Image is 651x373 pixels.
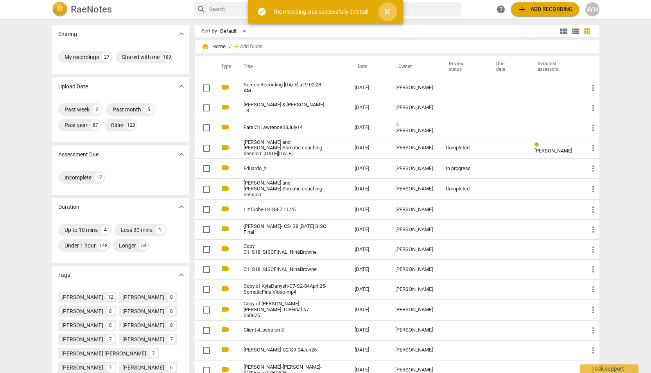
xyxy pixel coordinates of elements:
[517,5,527,14] span: add
[494,2,508,16] a: Help
[167,363,176,372] div: 6
[571,27,580,36] span: view_list
[58,82,88,91] p: Upload Date
[446,186,481,192] div: Completed
[446,166,481,172] div: In progress
[581,25,593,37] button: Table view
[61,321,103,329] div: [PERSON_NAME]
[588,265,598,274] span: more_vert
[229,44,231,50] span: /
[244,301,326,319] a: Copy of [PERSON_NAME]-[PERSON_NAME]- ICFFinal-s7-060625
[176,81,187,92] button: Show more
[244,102,326,114] a: [PERSON_NAME] & [PERSON_NAME] - 3
[61,307,103,315] div: [PERSON_NAME]
[122,335,164,343] div: [PERSON_NAME]
[244,125,326,131] a: FaraiC1LawrenceS3July14
[244,166,326,172] a: Eduardo_2
[221,143,230,152] span: videocam
[244,283,326,295] a: Copy of KylaDanysh-C7-S2-04April25-SomaticFinalVideo-mp4
[177,270,186,280] span: expand_more
[167,293,176,301] div: 8
[588,346,598,355] span: more_vert
[61,293,103,301] div: [PERSON_NAME]
[588,285,598,294] span: more_vert
[588,245,598,254] span: more_vert
[221,204,230,213] span: videocam
[585,2,599,16] button: WH
[156,225,165,235] div: 1
[106,335,115,344] div: 7
[221,305,230,314] span: videocam
[221,102,230,112] span: videocam
[106,363,115,372] div: 7
[65,242,96,249] div: Under 1 hour
[348,200,389,220] td: [DATE]
[177,202,186,212] span: expand_more
[201,43,226,50] span: Home
[244,224,326,235] a: [PERSON_NAME]- C2- S8 [DATE] SISC Final
[395,186,433,192] div: [PERSON_NAME]
[122,321,164,329] div: [PERSON_NAME]
[348,159,389,179] td: [DATE]
[122,293,164,301] div: [PERSON_NAME]
[102,52,111,62] div: 27
[106,307,115,316] div: 8
[106,293,115,301] div: 12
[244,82,326,94] a: Screen Recording [DATE] at 9 00 28 AM
[93,105,102,114] div: 2
[588,225,598,234] span: more_vert
[52,2,68,17] img: Logo
[534,142,542,148] span: Review status: completed
[232,43,240,50] span: add
[119,242,136,249] div: Longer
[61,364,103,371] div: [PERSON_NAME]
[101,225,110,235] div: 4
[580,364,638,373] div: Ask support
[111,121,124,129] div: Older
[244,140,326,157] a: [PERSON_NAME] and [PERSON_NAME] Somatic coaching session: [DATE][DATE]
[221,345,230,354] span: videocam
[395,267,433,273] div: [PERSON_NAME]
[221,284,230,293] span: videocam
[139,241,149,250] div: 64
[58,271,70,279] p: Tags
[395,327,433,333] div: [PERSON_NAME]
[244,267,326,273] a: C1_S18_SISCFINAL_NinaBrowne
[121,226,152,234] div: Less 30 mins
[395,85,433,91] div: [PERSON_NAME]
[221,122,230,132] span: videocam
[65,53,99,61] div: My recordings
[91,120,100,130] div: 87
[383,7,392,16] span: close
[395,105,433,111] div: [PERSON_NAME]
[244,327,326,333] a: Client 4_session 3
[167,335,176,344] div: 7
[221,82,230,92] span: videocam
[176,269,187,281] button: Show more
[348,138,389,159] td: [DATE]
[176,149,187,160] button: Show more
[240,44,263,50] span: Add folder
[395,367,433,373] div: [PERSON_NAME]
[177,150,186,159] span: expand_more
[395,307,433,313] div: [PERSON_NAME]
[99,241,108,250] div: 148
[496,5,506,14] span: help
[348,260,389,280] td: [DATE]
[558,25,570,37] button: Tile view
[487,56,528,78] th: Due date
[122,307,164,315] div: [PERSON_NAME]
[163,52,172,62] div: 189
[52,2,187,17] a: LogoRaeNotes
[197,5,206,14] span: search
[65,121,88,129] div: Past year
[517,5,573,14] span: Add recording
[176,28,187,40] button: Show more
[588,326,598,335] span: more_vert
[588,185,598,194] span: more_vert
[348,320,389,340] td: [DATE]
[244,347,326,353] a: [PERSON_NAME]-C2-S9-04Jun25
[201,43,209,50] span: home
[221,163,230,172] span: videocam
[348,240,389,260] td: [DATE]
